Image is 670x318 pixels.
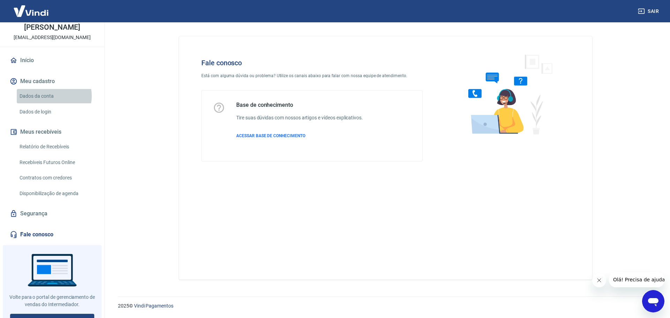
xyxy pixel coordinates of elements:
[236,133,363,139] a: ACESSAR BASE DE CONHECIMENTO
[609,272,664,287] iframe: Mensagem da empresa
[118,302,653,310] p: 2025 ©
[8,227,96,242] a: Fale conosco
[201,73,423,79] p: Está com alguma dúvida ou problema? Utilize os canais abaixo para falar com nossa equipe de atend...
[17,186,96,201] a: Disponibilização de agenda
[236,102,363,109] h5: Base de conhecimento
[17,89,96,103] a: Dados da conta
[17,105,96,119] a: Dados de login
[636,5,662,18] button: Sair
[8,124,96,140] button: Meus recebíveis
[8,206,96,221] a: Segurança
[4,5,59,10] span: Olá! Precisa de ajuda?
[454,47,560,141] img: Fale conosco
[201,59,423,67] h4: Fale conosco
[17,171,96,185] a: Contratos com credores
[642,290,664,312] iframe: Botão para abrir a janela de mensagens
[236,133,305,138] span: ACESSAR BASE DE CONHECIMENTO
[592,273,606,287] iframe: Fechar mensagem
[14,34,91,41] p: [EMAIL_ADDRESS][DOMAIN_NAME]
[8,53,96,68] a: Início
[24,24,80,31] p: [PERSON_NAME]
[134,303,173,309] a: Vindi Pagamentos
[8,0,54,22] img: Vindi
[8,74,96,89] button: Meu cadastro
[236,114,363,121] h6: Tire suas dúvidas com nossos artigos e vídeos explicativos.
[17,140,96,154] a: Relatório de Recebíveis
[17,155,96,170] a: Recebíveis Futuros Online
